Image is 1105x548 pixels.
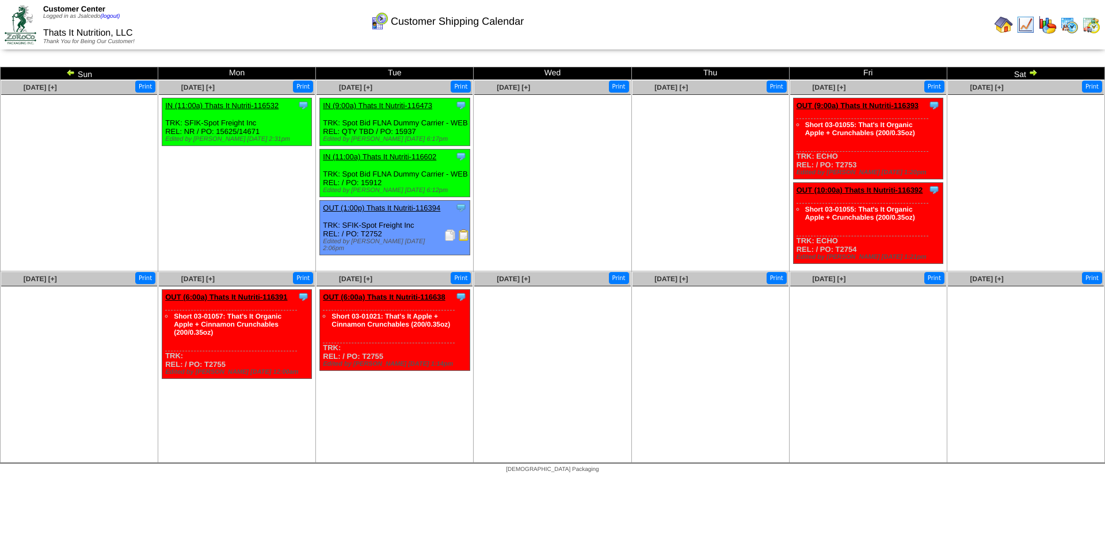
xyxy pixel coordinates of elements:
[165,369,311,375] div: Edited by [PERSON_NAME] [DATE] 12:00am
[174,312,281,336] a: Short 03-01057: That's It Organic Apple + Cinnamon Crunchables (200/0.35oz)
[323,136,469,143] div: Edited by [PERSON_NAME] [DATE] 6:17pm
[1028,68,1038,77] img: arrowright.gif
[767,272,787,284] button: Print
[497,83,530,91] a: [DATE] [+]
[370,12,388,30] img: calendarcustomer.gif
[320,150,470,197] div: TRK: Spot Bid FLNA Dummy Carrier - WEB REL: / PO: 15912
[66,68,75,77] img: arrowleft.gif
[1082,272,1102,284] button: Print
[767,81,787,93] button: Print
[339,83,372,91] a: [DATE] [+]
[928,99,940,111] img: Tooltip
[100,13,120,20] a: (logout)
[391,16,524,28] span: Customer Shipping Calendar
[339,275,372,283] a: [DATE] [+]
[1082,16,1100,34] img: calendarinout.gif
[181,275,215,283] a: [DATE] [+]
[793,98,943,179] div: TRK: ECHO REL: / PO: T2753
[928,184,940,196] img: Tooltip
[24,83,57,91] a: [DATE] [+]
[455,151,467,162] img: Tooltip
[323,361,469,367] div: Edited by [PERSON_NAME] [DATE] 1:14pm
[43,39,135,45] span: Thank You for Being Our Customer!
[654,275,688,283] a: [DATE] [+]
[455,202,467,213] img: Tooltip
[970,275,1004,283] a: [DATE] [+]
[298,291,309,302] img: Tooltip
[323,293,445,301] a: OUT (6:00a) Thats It Nutriti-116638
[995,16,1013,34] img: home.gif
[162,290,312,379] div: TRK: REL: / PO: T2755
[5,5,36,44] img: ZoRoCo_Logo(Green%26Foil)%20jpg.webp
[320,98,470,146] div: TRK: Spot Bid FLNA Dummy Carrier - WEB REL: QTY TBD / PO: 15937
[293,81,313,93] button: Print
[1082,81,1102,93] button: Print
[43,13,120,20] span: Logged in as Jsalcedo
[158,67,316,80] td: Mon
[165,293,287,301] a: OUT (6:00a) Thats It Nutriti-116391
[1038,16,1057,34] img: graph.gif
[474,67,631,80] td: Wed
[631,67,789,80] td: Thu
[805,121,915,137] a: Short 03-01055: That's It Organic Apple + Crunchables (200/0.35oz)
[24,275,57,283] a: [DATE] [+]
[323,187,469,194] div: Edited by [PERSON_NAME] [DATE] 6:12pm
[947,67,1104,80] td: Sat
[323,152,436,161] a: IN (11:00a) Thats It Nutriti-116602
[323,101,432,110] a: IN (9:00a) Thats It Nutriti-116473
[609,81,629,93] button: Print
[323,238,469,252] div: Edited by [PERSON_NAME] [DATE] 2:06pm
[805,205,915,221] a: Short 03-01055: That's It Organic Apple + Crunchables (200/0.35oz)
[1,67,158,80] td: Sun
[451,81,471,93] button: Print
[458,229,470,241] img: Bill of Lading
[162,98,312,146] div: TRK: SFIK-Spot Freight Inc REL: NR / PO: 15625/14671
[797,101,919,110] a: OUT (9:00a) Thats It Nutriti-116393
[181,83,215,91] a: [DATE] [+]
[135,272,155,284] button: Print
[444,229,456,241] img: Packing Slip
[797,186,923,194] a: OUT (10:00a) Thats It Nutriti-116392
[455,291,467,302] img: Tooltip
[924,81,944,93] button: Print
[135,81,155,93] button: Print
[812,275,845,283] a: [DATE] [+]
[506,466,599,473] span: [DEMOGRAPHIC_DATA] Packaging
[797,169,943,176] div: Edited by [PERSON_NAME] [DATE] 1:20pm
[293,272,313,284] button: Print
[320,201,470,255] div: TRK: SFIK-Spot Freight Inc REL: / PO: T2752
[1060,16,1079,34] img: calendarprod.gif
[970,83,1004,91] a: [DATE] [+]
[793,183,943,264] div: TRK: ECHO REL: / PO: T2754
[455,99,467,111] img: Tooltip
[789,67,947,80] td: Fri
[924,272,944,284] button: Print
[298,99,309,111] img: Tooltip
[497,275,530,283] a: [DATE] [+]
[43,28,133,38] span: Thats It Nutrition, LLC
[812,83,845,91] a: [DATE] [+]
[1016,16,1035,34] img: line_graph.gif
[609,272,629,284] button: Print
[43,5,105,13] span: Customer Center
[331,312,450,328] a: Short 03-01021: That's It Apple + Cinnamon Crunchables (200/0.35oz)
[323,204,440,212] a: OUT (1:00p) Thats It Nutriti-116394
[165,101,279,110] a: IN (11:00a) Thats It Nutriti-116532
[451,272,471,284] button: Print
[654,83,688,91] a: [DATE] [+]
[320,290,470,371] div: TRK: REL: / PO: T2755
[797,254,943,260] div: Edited by [PERSON_NAME] [DATE] 1:21pm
